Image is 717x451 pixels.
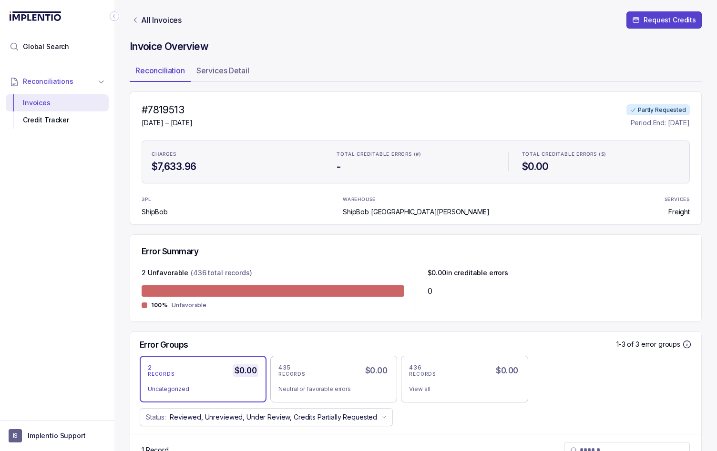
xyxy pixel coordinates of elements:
[146,412,166,422] p: Status:
[142,197,166,202] p: 3PL
[409,364,421,371] p: 436
[170,412,377,422] p: Reviewed, Unreviewed, Under Review, Credits Partially Requested
[626,104,690,116] div: Partly Requested
[23,77,73,86] span: Reconciliations
[146,145,315,179] li: Statistic CHARGES
[516,145,686,179] li: Statistic TOTAL CREDITABLE ERRORS ($)
[631,118,690,128] p: Period End: [DATE]
[148,371,174,377] p: RECORDS
[409,371,436,377] p: RECORDS
[130,15,184,25] a: Link All Invoices
[409,384,512,394] div: View all
[142,140,690,183] ul: Statistic Highlights
[140,408,393,426] button: Status:Reviewed, Unreviewed, Under Review, Credits Partially Requested
[148,364,152,371] p: 2
[626,11,702,29] button: Request Credits
[191,268,252,280] p: (436 total records)
[141,15,182,25] p: All Invoices
[13,111,101,129] div: Credit Tracker
[363,364,389,377] h5: $0.00
[142,103,193,117] h4: #7819513
[278,364,291,371] p: 435
[13,94,101,111] div: Invoices
[109,10,120,22] div: Collapse Icon
[522,160,680,173] h4: $0.00
[233,364,258,377] h5: $0.00
[148,384,251,394] div: Uncategorized
[151,301,168,309] p: 100%
[130,63,702,82] ul: Tab Group
[641,340,680,349] p: error groups
[522,151,607,157] p: TOTAL CREDITABLE ERRORS ($)
[140,340,188,350] h5: Error Groups
[130,40,702,53] h4: Invoice Overview
[28,431,86,441] p: Implentio Support
[142,268,188,280] p: 2 Unfavorable
[616,340,641,349] p: 1-3 of 3
[343,197,376,202] p: WAREHOUSE
[494,364,520,377] h5: $0.00
[337,160,494,173] h4: -
[6,92,109,131] div: Reconciliations
[278,371,305,377] p: RECORDS
[142,246,198,257] h5: Error Summary
[665,197,690,202] p: SERVICES
[331,145,500,179] li: Statistic TOTAL CREDITABLE ERRORS (#)
[135,65,185,76] p: Reconciliation
[196,65,249,76] p: Services Detail
[130,63,191,82] li: Tab Reconciliation
[278,384,381,394] div: Neutral or favorable errors
[191,63,255,82] li: Tab Services Detail
[6,71,109,92] button: Reconciliations
[668,207,690,217] p: Freight
[9,429,106,442] button: User initialsImplentio Support
[337,151,421,157] p: TOTAL CREDITABLE ERRORS (#)
[152,151,176,157] p: CHARGES
[23,42,69,51] span: Global Search
[152,160,309,173] h4: $7,633.96
[428,285,690,297] div: 0
[343,207,490,217] p: ShipBob [GEOGRAPHIC_DATA][PERSON_NAME]
[644,15,696,25] p: Request Credits
[142,118,193,128] p: [DATE] – [DATE]
[9,429,22,442] span: User initials
[142,207,168,217] p: ShipBob
[172,301,206,310] p: Unfavorable
[428,268,509,280] p: $ 0.00 in creditable errors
